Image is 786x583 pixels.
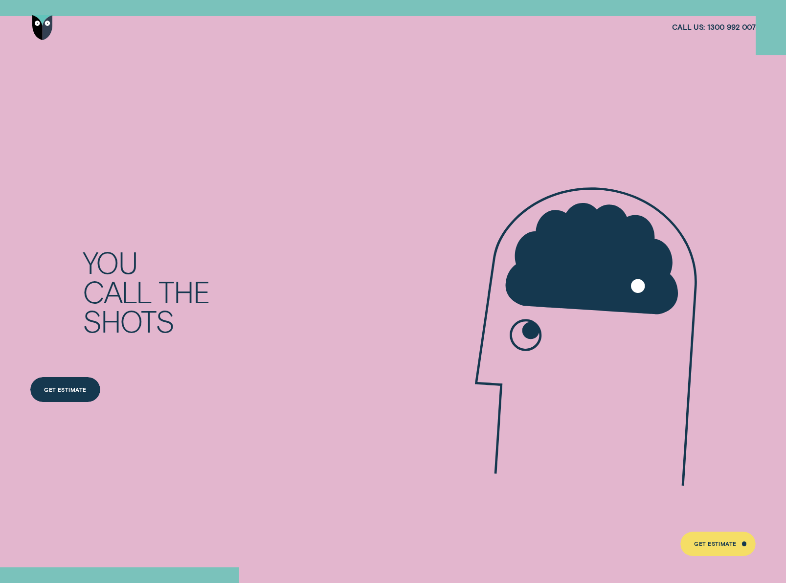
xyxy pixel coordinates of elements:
[30,377,100,402] a: Get Estimate
[672,22,756,32] a: Call us:1300 992 007
[707,22,756,32] span: 1300 992 007
[78,247,393,336] h2: You call the shots
[83,247,388,336] div: You call the shots
[680,532,756,557] a: Get Estimate
[32,15,53,40] img: Wisr
[672,22,705,32] span: Call us:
